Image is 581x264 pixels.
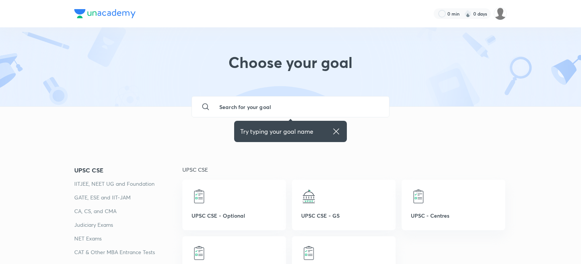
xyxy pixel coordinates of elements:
[228,53,353,81] h1: Choose your goal
[464,10,472,17] img: streak
[494,7,507,20] img: Rohit Kumar
[74,193,182,202] a: GATE, ESE and IIT-JAM
[213,96,383,117] input: Search for your goal
[74,179,182,188] a: IITJEE, NEET UG and Foundation
[192,212,277,220] p: UPSC CSE - Optional
[74,248,182,257] a: CAT & Other MBA Entrance Tests
[411,212,496,220] p: UPSC - Centres
[74,207,182,216] a: CA, CS, and CMA
[182,166,507,174] p: UPSC CSE
[301,212,386,220] p: UPSC CSE - GS
[240,127,341,136] div: Try typing your goal name
[192,189,207,204] img: UPSC CSE - Optional
[192,245,207,261] img: UPSC CSE GS Platinum
[411,189,426,204] img: UPSC - Centres
[301,189,316,204] img: UPSC CSE - GS
[74,9,136,18] img: Company Logo
[74,234,182,243] a: NET Exams
[301,245,316,261] img: UPSC CSE - Iconic Pro
[74,220,182,229] a: Judiciary Exams
[74,166,182,175] a: UPSC CSE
